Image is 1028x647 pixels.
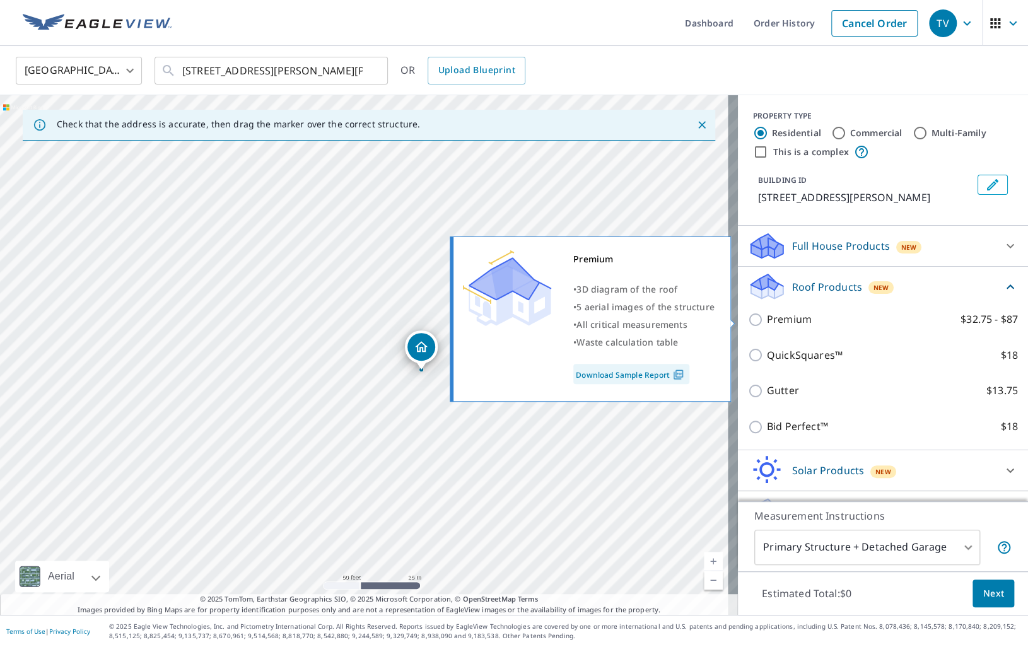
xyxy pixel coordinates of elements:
a: Current Level 19, Zoom Out [704,571,723,590]
div: Premium [573,250,715,268]
img: EV Logo [23,14,172,33]
span: All critical measurements [576,318,687,330]
a: Privacy Policy [49,627,90,636]
div: Dropped pin, building 1, Residential property, 2322 Dora Dr Clearwater, FL 33765 [405,330,438,370]
div: Walls ProductsNew [748,496,1018,527]
div: • [573,298,715,316]
div: • [573,281,715,298]
p: Full House Products [792,238,890,254]
p: $13.75 [986,383,1018,399]
p: $18 [1001,347,1018,363]
label: Commercial [850,127,902,139]
div: Roof ProductsNew [748,272,1018,301]
p: $18 [1001,419,1018,434]
p: $32.75 - $87 [961,312,1018,327]
a: Terms [518,594,539,603]
p: BUILDING ID [758,175,807,185]
label: Multi-Family [932,127,986,139]
span: Next [983,586,1004,602]
label: Residential [772,127,821,139]
p: Bid Perfect™ [767,419,828,434]
p: QuickSquares™ [767,347,843,363]
p: Check that the address is accurate, then drag the marker over the correct structure. [57,119,420,130]
span: 5 aerial images of the structure [576,301,714,313]
div: • [573,316,715,334]
input: Search by address or latitude-longitude [182,53,362,88]
div: Solar ProductsNew [748,455,1018,486]
a: Current Level 19, Zoom In [704,552,723,571]
a: Download Sample Report [573,364,689,384]
button: Close [694,117,710,133]
p: Premium [767,312,812,327]
span: © 2025 TomTom, Earthstar Geographics SIO, © 2025 Microsoft Corporation, © [200,594,539,605]
a: Terms of Use [6,627,45,636]
p: [STREET_ADDRESS][PERSON_NAME] [758,190,973,205]
a: Upload Blueprint [428,57,525,85]
label: This is a complex [773,146,849,158]
img: Premium [463,250,551,326]
a: Cancel Order [831,10,918,37]
div: Full House ProductsNew [748,231,1018,261]
div: OR [400,57,525,85]
span: New [875,467,891,477]
span: 3D diagram of the roof [576,283,677,295]
img: Pdf Icon [670,369,687,380]
span: Your report will include the primary structure and a detached garage if one exists. [996,540,1012,555]
p: Measurement Instructions [754,508,1012,523]
button: Edit building 1 [978,175,1008,195]
span: Waste calculation table [576,336,678,348]
span: New [873,283,889,293]
div: Primary Structure + Detached Garage [754,530,980,565]
button: Next [973,580,1014,608]
span: Upload Blueprint [438,62,515,78]
div: PROPERTY TYPE [753,110,1013,122]
div: Aerial [15,561,109,592]
div: Aerial [44,561,78,592]
a: OpenStreetMap [462,594,515,603]
p: Estimated Total: $0 [752,580,862,607]
div: • [573,334,715,351]
span: New [901,242,917,252]
p: © 2025 Eagle View Technologies, Inc. and Pictometry International Corp. All Rights Reserved. Repo... [109,622,1022,641]
p: | [6,627,90,635]
div: TV [929,9,957,37]
p: Solar Products [792,463,864,478]
p: Roof Products [792,279,862,294]
p: Gutter [767,383,799,399]
div: [GEOGRAPHIC_DATA] [16,53,142,88]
